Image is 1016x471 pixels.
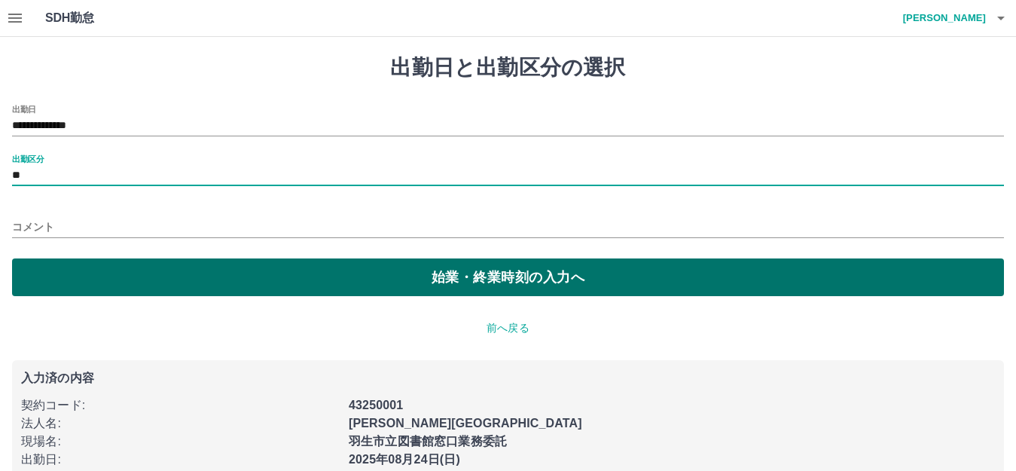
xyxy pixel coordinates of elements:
[21,451,340,469] p: 出勤日 :
[21,372,995,384] p: 入力済の内容
[349,435,507,448] b: 羽生市立図書館窓口業務委託
[349,453,460,466] b: 2025年08月24日(日)
[12,55,1004,81] h1: 出勤日と出勤区分の選択
[21,396,340,414] p: 契約コード :
[21,433,340,451] p: 現場名 :
[21,414,340,433] p: 法人名 :
[12,258,1004,296] button: 始業・終業時刻の入力へ
[349,417,582,430] b: [PERSON_NAME][GEOGRAPHIC_DATA]
[12,103,36,115] label: 出勤日
[349,399,403,411] b: 43250001
[12,153,44,164] label: 出勤区分
[12,320,1004,336] p: 前へ戻る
